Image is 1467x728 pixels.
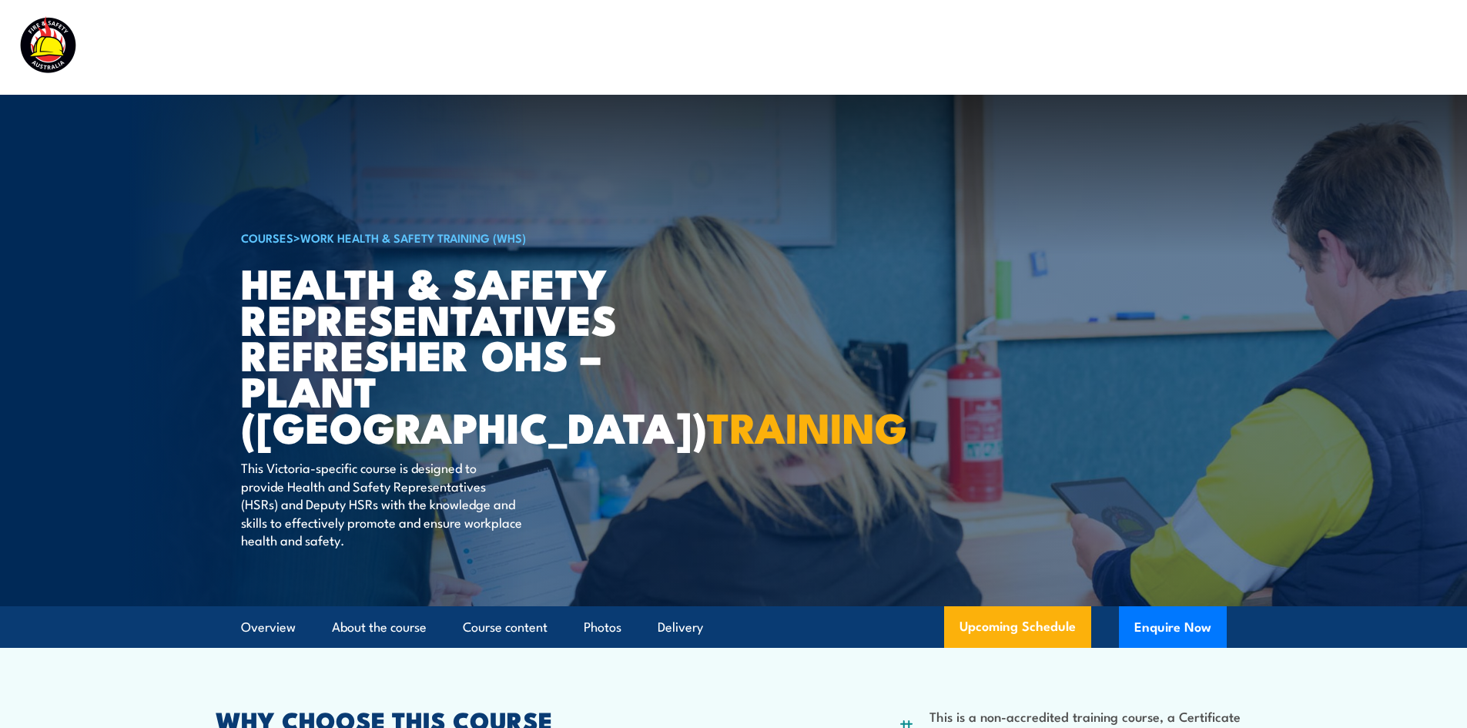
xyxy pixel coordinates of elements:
[241,458,522,549] p: This Victoria-specific course is designed to provide Health and Safety Representatives (HSRs) and...
[713,27,816,68] a: Course Calendar
[1346,27,1395,68] a: Contact
[463,607,548,648] a: Course content
[658,607,703,648] a: Delivery
[241,264,621,445] h1: Health & Safety Representatives Refresher OHS – Plant ([GEOGRAPHIC_DATA])
[1067,27,1124,68] a: About Us
[1119,606,1227,648] button: Enquire Now
[707,394,907,458] strong: TRAINING
[241,228,621,247] h6: >
[300,229,526,246] a: Work Health & Safety Training (WHS)
[332,607,427,648] a: About the course
[1225,27,1312,68] a: Learner Portal
[584,607,621,648] a: Photos
[241,607,296,648] a: Overview
[631,27,679,68] a: Courses
[241,229,293,246] a: COURSES
[849,27,1033,68] a: Emergency Response Services
[944,606,1091,648] a: Upcoming Schedule
[1157,27,1191,68] a: News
